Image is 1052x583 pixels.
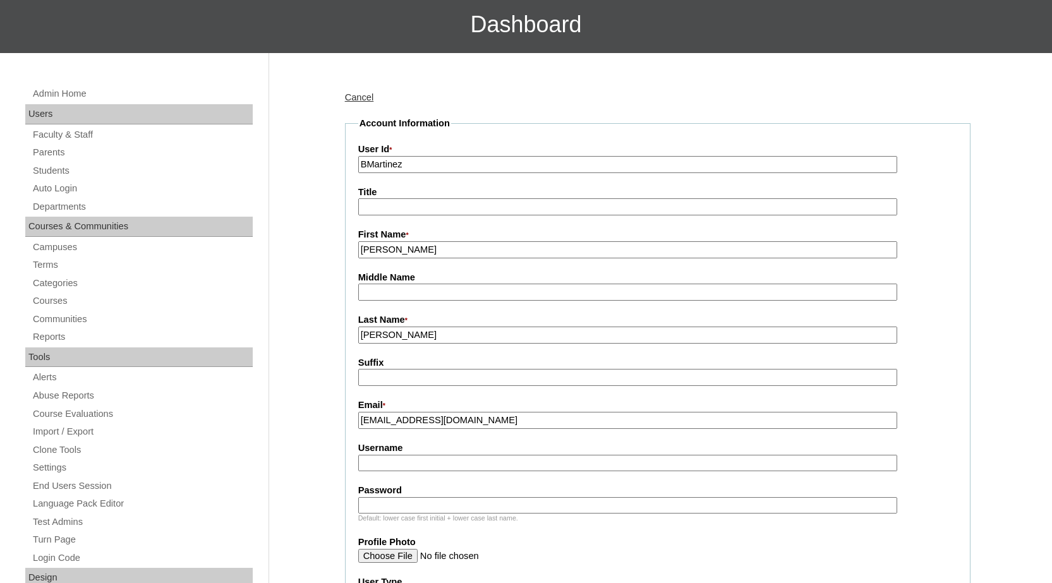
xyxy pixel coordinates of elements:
div: Tools [25,347,253,368]
a: Test Admins [32,514,253,530]
label: Email [358,399,957,412]
label: Middle Name [358,271,957,284]
a: Clone Tools [32,442,253,458]
a: Turn Page [32,532,253,548]
label: Title [358,186,957,199]
a: Language Pack Editor [32,496,253,512]
a: Faculty & Staff [32,127,253,143]
a: Terms [32,257,253,273]
label: Suffix [358,356,957,370]
a: Cancel [345,92,374,102]
a: Departments [32,199,253,215]
label: Password [358,484,957,497]
a: Students [32,163,253,179]
a: Reports [32,329,253,345]
a: Communities [32,311,253,327]
a: End Users Session [32,478,253,494]
label: Username [358,442,957,455]
label: User Id [358,143,957,157]
a: Auto Login [32,181,253,196]
a: Course Evaluations [32,406,253,422]
div: Courses & Communities [25,217,253,237]
a: Login Code [32,550,253,566]
div: Users [25,104,253,124]
a: Alerts [32,370,253,385]
a: Abuse Reports [32,388,253,404]
legend: Account Information [358,117,451,130]
a: Import / Export [32,424,253,440]
a: Campuses [32,239,253,255]
a: Courses [32,293,253,309]
label: Profile Photo [358,536,957,549]
div: Default: lower case first initial + lower case last name. [358,514,957,523]
label: First Name [358,228,957,242]
a: Settings [32,460,253,476]
a: Admin Home [32,86,253,102]
a: Categories [32,275,253,291]
a: Parents [32,145,253,160]
label: Last Name [358,313,957,327]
